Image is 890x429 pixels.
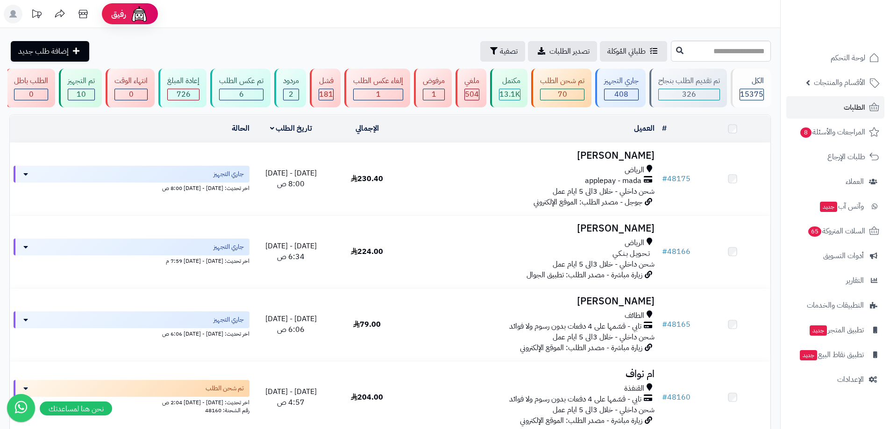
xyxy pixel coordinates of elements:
span: زيارة مباشرة - مصدر الطلب: الموقع الإلكتروني [520,342,642,353]
a: تصدير الطلبات [528,41,597,62]
span: تابي - قسّمها على 4 دفعات بدون رسوم ولا فوائد [509,394,641,405]
span: [DATE] - [DATE] 6:06 ص [265,313,317,335]
span: الإعدادات [837,373,864,386]
a: العميل [634,123,655,134]
a: الإجمالي [356,123,379,134]
a: جاري التجهيز 408 [593,69,648,107]
h3: [PERSON_NAME] [409,223,655,234]
span: 6 [239,89,244,100]
a: الإعدادات [786,368,884,391]
div: 0 [115,89,147,100]
a: إضافة طلب جديد [11,41,89,62]
a: تطبيق نقاط البيعجديد [786,344,884,366]
span: الرياض [625,238,644,248]
span: تطبيق نقاط البيع [799,348,864,361]
div: 0 [14,89,48,100]
img: logo-2.png [826,22,881,42]
a: المراجعات والأسئلة8 [786,121,884,143]
button: تصفية [480,41,525,62]
span: تابي - قسّمها على 4 دفعات بدون رسوم ولا فوائد [509,321,641,332]
a: تم التجهيز 10 [57,69,104,107]
span: 230.40 [351,173,383,184]
span: إضافة طلب جديد [18,46,69,57]
div: مكتمل [499,76,520,86]
span: شحن داخلي - خلال 3الى 5 ايام عمل [553,331,655,343]
span: العملاء [846,175,864,188]
a: إعادة المبلغ 726 [157,69,208,107]
span: جاري التجهيز [214,242,244,252]
span: طلباتي المُوكلة [607,46,646,57]
div: تم شحن الطلب [540,76,584,86]
div: 726 [168,89,199,100]
h3: [PERSON_NAME] [409,296,655,307]
div: 13140 [499,89,520,100]
img: ai-face.png [130,5,149,23]
a: تم عكس الطلب 6 [208,69,272,107]
span: تـحـويـل بـنـكـي [612,248,650,259]
span: جاري التجهيز [214,315,244,324]
a: طلبات الإرجاع [786,146,884,168]
span: شحن داخلي - خلال 3الى 5 ايام عمل [553,404,655,415]
span: الرياض [625,165,644,176]
a: فشل 181 [308,69,342,107]
h3: ام نواف [409,369,655,380]
span: 181 [319,89,333,100]
span: applepay - mada [585,176,641,186]
a: #48175 [662,173,691,184]
span: 224.00 [351,246,383,257]
a: تطبيق المتجرجديد [786,319,884,341]
div: جاري التجهيز [604,76,639,86]
span: 10 [77,89,86,100]
div: ملغي [464,76,479,86]
span: السلات المتروكة [807,225,865,238]
div: تم تقديم الطلب بنجاح [658,76,720,86]
span: زيارة مباشرة - مصدر الطلب: الموقع الإلكتروني [520,415,642,426]
a: مرفوض 1 [412,69,454,107]
div: 1 [354,89,403,100]
a: ملغي 504 [454,69,488,107]
a: الطلبات [786,96,884,119]
div: إلغاء عكس الطلب [353,76,403,86]
a: وآتس آبجديد [786,195,884,218]
a: الكل15375 [729,69,773,107]
div: تم عكس الطلب [219,76,263,86]
a: تم شحن الطلب 70 [529,69,593,107]
span: # [662,319,667,330]
div: 1 [423,89,444,100]
span: 8 [800,127,812,138]
span: زيارة مباشرة - مصدر الطلب: تطبيق الجوال [527,269,642,281]
span: 0 [129,89,134,100]
a: الحالة [232,123,249,134]
div: اخر تحديث: [DATE] - [DATE] 6:06 ص [14,328,249,338]
a: أدوات التسويق [786,245,884,267]
span: 1 [432,89,436,100]
span: الطائف [625,310,644,321]
span: رقم الشحنة: 48160 [205,406,249,415]
span: التطبيقات والخدمات [807,299,864,312]
span: 204.00 [351,392,383,403]
div: 408 [605,89,638,100]
a: مردود 2 [272,69,308,107]
span: 408 [614,89,628,100]
span: 79.00 [353,319,381,330]
span: 504 [465,89,479,100]
span: طلبات الإرجاع [827,150,865,163]
a: إلغاء عكس الطلب 1 [342,69,412,107]
div: اخر تحديث: [DATE] - [DATE] 7:59 م [14,255,249,265]
span: 726 [177,89,191,100]
span: 15375 [740,89,763,100]
a: مكتمل 13.1K [488,69,529,107]
span: [DATE] - [DATE] 8:00 ص [265,168,317,190]
span: # [662,392,667,403]
div: 2 [284,89,299,100]
span: الأقسام والمنتجات [814,76,865,89]
span: جديد [820,202,837,212]
span: شحن داخلي - خلال 3الى 5 ايام عمل [553,259,655,270]
span: جديد [810,325,827,336]
a: #48160 [662,392,691,403]
span: 65 [808,226,822,237]
span: 1 [376,89,381,100]
a: # [662,123,667,134]
div: 326 [659,89,719,100]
